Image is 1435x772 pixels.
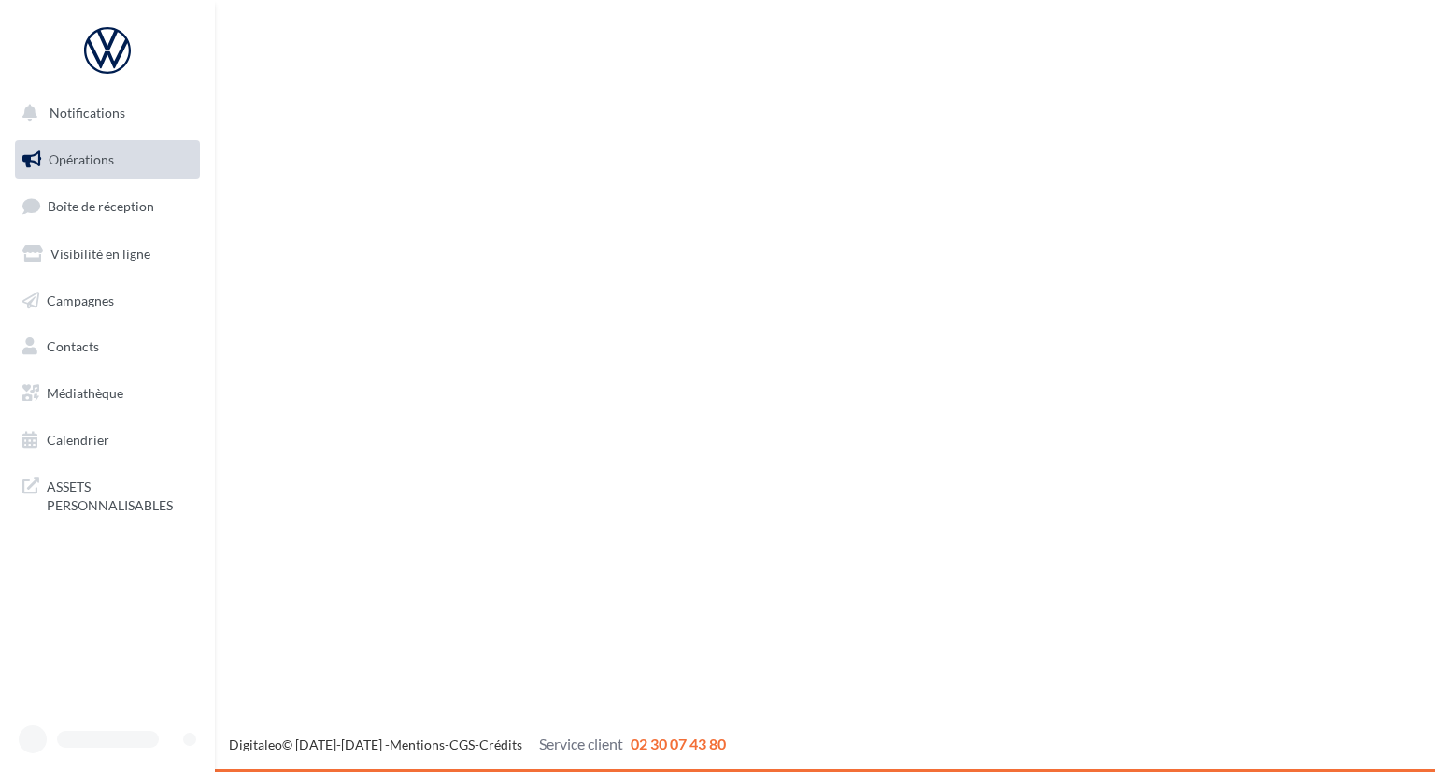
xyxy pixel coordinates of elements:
a: Visibilité en ligne [11,235,204,274]
span: Notifications [50,105,125,121]
a: Contacts [11,327,204,366]
span: Service client [539,735,623,752]
span: Médiathèque [47,385,123,401]
span: © [DATE]-[DATE] - - - [229,736,726,752]
a: Médiathèque [11,374,204,413]
button: Notifications [11,93,196,133]
a: Campagnes [11,281,204,321]
span: Visibilité en ligne [50,246,150,262]
a: Opérations [11,140,204,179]
a: Digitaleo [229,736,282,752]
a: CGS [449,736,475,752]
a: Mentions [390,736,445,752]
span: 02 30 07 43 80 [631,735,726,752]
span: Campagnes [47,292,114,307]
span: ASSETS PERSONNALISABLES [47,474,192,514]
a: Boîte de réception [11,186,204,226]
a: Calendrier [11,421,204,460]
span: Boîte de réception [48,198,154,214]
span: Calendrier [47,432,109,448]
a: Crédits [479,736,522,752]
a: ASSETS PERSONNALISABLES [11,466,204,522]
span: Opérations [49,151,114,167]
span: Contacts [47,338,99,354]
